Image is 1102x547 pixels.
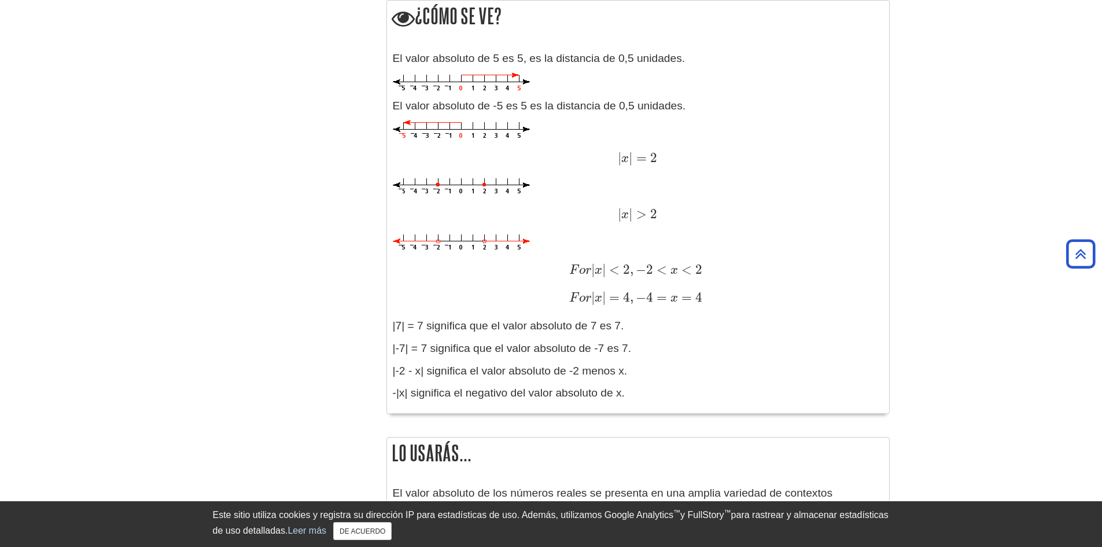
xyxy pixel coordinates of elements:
font: 4 [695,289,702,305]
font: < [681,262,692,277]
font: = [609,289,620,305]
font: − [636,262,646,277]
font: > [636,206,647,222]
a: Leer más [288,526,326,535]
font: ™ [673,508,680,516]
font: x [670,292,678,304]
font: para rastrear y almacenar estadísticas de uso detalladas. [213,510,889,535]
font: Lo usarás... [392,441,471,465]
font: x [621,208,629,221]
font: r [585,292,591,304]
font: , [630,289,633,305]
font: | [602,262,606,277]
font: x [595,292,602,304]
font: |7| = 7 significa que el valor absoluto de 7 es 7. [393,320,624,332]
font: x [595,264,602,277]
font: | [591,289,595,305]
font: | [629,150,632,166]
font: o [579,292,585,304]
button: Cerca [333,522,392,540]
font: 4 [646,289,653,305]
font: o [579,264,585,277]
font: 2 [646,262,653,277]
font: 2 [650,206,657,222]
font: | [618,206,621,222]
font: | [629,206,632,222]
font: 2 [623,262,630,277]
font: x [621,152,629,165]
font: = [636,150,647,166]
font: El valor absoluto de 5 es 5, es la distancia de 0,5 unidades. [393,52,685,64]
img: Absoluto -5 [393,120,530,139]
font: F [569,264,578,277]
font: F [569,292,578,304]
font: El valor absoluto de -5 es 5 es la distancia de 0,5 unidades. [393,100,686,112]
img: 5 Absoluto [393,73,530,92]
font: DE ACUERDO [340,527,385,535]
font: , [630,262,633,277]
font: x [670,264,678,277]
img: Absoluto 2 [393,178,530,195]
font: |-7| = 7 significa que el valor absoluto de -7 es 7. [393,342,632,354]
font: 2 [695,262,702,277]
font: 4 [623,289,630,305]
font: | [602,289,606,305]
font: |-2 - x| significa el valor absoluto de -2 menos x. [393,365,628,377]
font: 2 [650,150,657,166]
font: ¿Cómo se ve? [415,4,502,28]
font: Este sitio utiliza cookies y registra su dirección IP para estadísticas de uso. Además, utilizamo... [213,510,674,520]
font: < [657,262,667,277]
font: − [636,289,646,305]
img: Absoluto mayor que 2 [393,234,530,251]
font: = [681,289,692,305]
font: = [657,289,667,305]
font: ™ [724,508,731,516]
font: | [591,262,595,277]
font: r [585,264,591,277]
a: Volver arriba [1062,246,1099,262]
font: < [609,262,620,277]
font: y FullStory [680,510,724,520]
font: | [618,150,621,166]
font: -|x| significa el negativo del valor absoluto de x. [393,387,625,399]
